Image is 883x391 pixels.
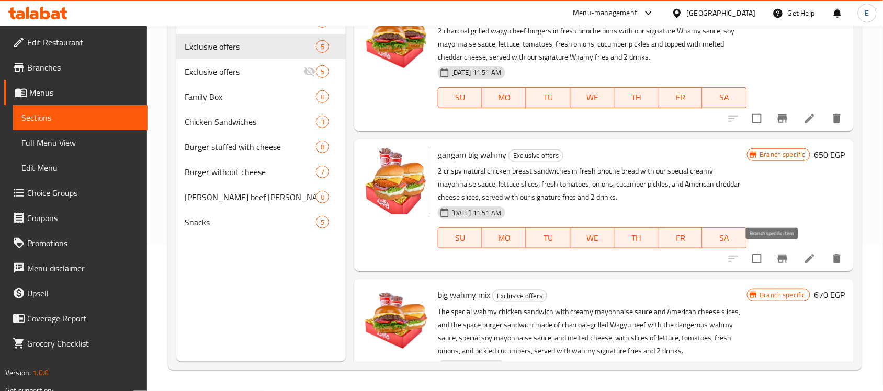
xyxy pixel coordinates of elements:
[21,111,139,124] span: Sections
[438,147,506,163] span: gangam big wahmy
[27,212,139,224] span: Coupons
[21,136,139,149] span: Full Menu View
[27,187,139,199] span: Choice Groups
[746,248,768,270] span: Select to update
[32,366,49,379] span: 1.0.0
[316,90,329,103] div: items
[803,252,816,265] a: Edit menu item
[176,159,346,185] div: Burger without cheese7
[316,191,329,203] div: items
[185,40,316,53] span: Exclusive offers
[176,185,346,210] div: [PERSON_NAME] beef [PERSON_NAME] without cheese filling0
[316,117,329,127] span: 3
[27,287,139,300] span: Upsell
[824,246,850,271] button: delete
[770,106,795,131] button: Branch-specific-item
[176,59,346,84] div: Exclusive offers5
[482,227,526,248] button: MO
[508,149,563,162] div: Exclusive offers
[185,216,316,228] span: Snacks
[316,216,329,228] div: items
[316,92,329,102] span: 0
[27,237,139,249] span: Promotions
[482,87,526,108] button: MO
[438,165,747,204] p: 2 crispy natural chicken breast sandwiches in fresh brioche bread with our special creamy mayonna...
[659,87,703,108] button: FR
[185,191,316,203] span: [PERSON_NAME] beef [PERSON_NAME] without cheese filling
[4,180,148,205] a: Choice Groups
[316,42,329,52] span: 5
[4,256,148,281] a: Menu disclaimer
[619,231,654,246] span: TH
[13,105,148,130] a: Sections
[27,312,139,325] span: Coverage Report
[438,87,482,108] button: SU
[27,36,139,49] span: Edit Restaurant
[447,208,505,218] span: [DATE] 11:51 AM
[27,337,139,350] span: Grocery Checklist
[176,5,346,239] nav: Menu sections
[575,90,610,105] span: WE
[316,142,329,152] span: 8
[659,227,703,248] button: FR
[824,106,850,131] button: delete
[447,361,505,371] span: [DATE] 11:51 AM
[316,167,329,177] span: 7
[4,55,148,80] a: Branches
[615,87,659,108] button: TH
[316,67,329,77] span: 5
[4,205,148,231] a: Coupons
[575,231,610,246] span: WE
[4,331,148,356] a: Grocery Checklist
[663,231,698,246] span: FR
[486,231,522,246] span: MO
[447,67,505,77] span: [DATE] 11:51 AM
[4,281,148,306] a: Upsell
[316,65,329,78] div: items
[707,90,742,105] span: SA
[756,290,810,300] span: Branch specific
[185,116,316,128] span: Chicken Sandwiches
[185,141,316,153] span: Burger stuffed with cheese
[185,166,316,178] div: Burger without cheese
[176,134,346,159] div: Burger stuffed with cheese8
[756,149,810,159] span: Branch specific
[573,7,638,19] div: Menu-management
[176,210,346,235] div: Snacks5
[185,65,303,78] span: Exclusive offers
[443,90,478,105] span: SU
[509,149,563,162] span: Exclusive offers
[316,166,329,178] div: items
[29,86,139,99] span: Menus
[363,287,429,354] img: big wahmy mix
[316,141,329,153] div: items
[803,112,816,125] a: Edit menu item
[185,90,316,103] div: Family Box
[4,30,148,55] a: Edit Restaurant
[770,246,795,271] button: Branch-specific-item
[176,84,346,109] div: Family Box0
[703,87,746,108] button: SA
[438,287,490,303] span: big wahmy mix
[316,192,329,202] span: 0
[443,231,478,246] span: SU
[176,34,346,59] div: Exclusive offers5
[438,305,747,358] p: The special wahmy chicken sandwich with creamy mayonnaise sauce and American cheese slices, and t...
[4,306,148,331] a: Coverage Report
[438,25,747,64] p: 2 charcoal grilled wagyu beef burgers in fresh brioche buns with our signature Whamy sauce, soy m...
[363,7,429,74] img: space big wahmy
[526,87,570,108] button: TU
[687,7,756,19] div: [GEOGRAPHIC_DATA]
[13,130,148,155] a: Full Menu View
[814,287,845,302] h6: 670 EGP
[663,90,698,105] span: FR
[27,61,139,74] span: Branches
[493,290,547,302] span: Exclusive offers
[13,155,148,180] a: Edit Menu
[303,65,316,78] svg: Inactive section
[865,7,869,19] span: E
[615,227,659,248] button: TH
